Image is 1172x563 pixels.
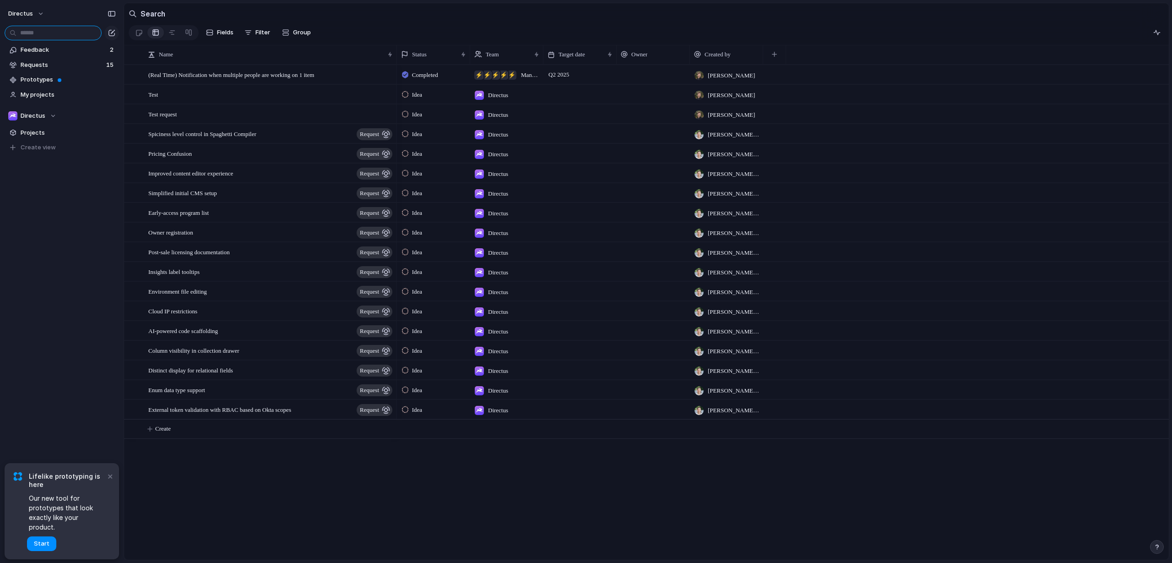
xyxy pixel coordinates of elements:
span: Idea [412,287,422,296]
span: [PERSON_NAME] van der [PERSON_NAME] [708,347,759,356]
span: Name [159,50,173,59]
span: Idea [412,110,422,119]
span: Idea [412,346,422,355]
span: Completed [412,71,438,80]
span: Group [293,28,311,37]
div: ⚡ [491,71,500,80]
span: Spiciness level control in Spaghetti Compiler [148,128,256,139]
span: Directus [488,366,508,376]
button: request [357,207,392,219]
button: Dismiss [104,470,115,481]
span: Owner [631,50,647,59]
div: ⚡ [499,71,508,80]
span: Directus [488,307,508,317]
span: Prototypes [21,75,116,84]
span: Idea [412,268,422,277]
span: Our new tool for prototypes that look exactly like your product. [29,493,105,532]
span: Pricing Confusion [148,148,192,159]
span: Idea [412,208,422,218]
span: Directus [488,189,508,198]
a: Requests15 [5,58,119,72]
button: Group [277,25,315,40]
span: Cloud IP restrictions [148,306,197,316]
span: AI-powered code scaffolding [148,325,218,336]
span: Environment file editing [148,286,207,296]
button: Fields [202,25,237,40]
span: [PERSON_NAME] van der [PERSON_NAME] [708,366,759,376]
span: [PERSON_NAME] van der [PERSON_NAME] [708,386,759,395]
button: request [357,187,392,199]
span: Projects [21,128,116,137]
span: [PERSON_NAME] van der [PERSON_NAME] [708,268,759,277]
span: [PERSON_NAME] van der [PERSON_NAME] [708,150,759,159]
span: Test [148,89,158,99]
span: Idea [412,366,422,375]
span: Column visibility in collection drawer [148,345,239,355]
span: Start [34,539,49,548]
span: Directus [488,288,508,297]
button: request [357,306,392,317]
span: [PERSON_NAME] van der [PERSON_NAME] [708,327,759,336]
span: Post-sale licensing documentation [148,246,230,257]
span: Idea [412,149,422,159]
span: [PERSON_NAME] van der [PERSON_NAME] [708,288,759,297]
span: [PERSON_NAME] [708,110,755,120]
span: Directus [21,111,45,120]
button: request [357,168,392,180]
span: Created by [705,50,731,59]
span: Improved content editor experience [148,168,233,178]
span: request [360,148,379,160]
button: Directus [5,109,119,123]
button: request [357,365,392,377]
span: [PERSON_NAME] [708,91,755,100]
span: [PERSON_NAME] [708,71,755,80]
span: request [360,384,379,397]
button: request [357,286,392,298]
button: Create view [5,141,119,154]
button: request [357,384,392,396]
span: Idea [412,327,422,336]
span: [PERSON_NAME] van der [PERSON_NAME] [708,248,759,257]
span: request [360,266,379,279]
span: Test request [148,109,177,119]
span: Directus [488,150,508,159]
span: request [360,167,379,180]
span: 2 [110,45,115,55]
h2: Search [141,8,165,19]
a: Prototypes [5,73,119,87]
span: Simplified initial CMS setup [148,187,217,198]
button: Filter [241,25,274,40]
span: Idea [412,386,422,395]
button: request [357,345,392,357]
span: Filter [255,28,270,37]
button: request [357,246,392,258]
span: request [360,187,379,200]
button: request [357,266,392,278]
span: Directus [488,91,508,100]
span: Distinct display for relational fields [148,365,233,375]
button: request [357,325,392,337]
a: Feedback2 [5,43,119,57]
span: [PERSON_NAME] van der [PERSON_NAME] [708,130,759,139]
span: [PERSON_NAME] van der [PERSON_NAME] [708,307,759,317]
span: Idea [412,405,422,415]
span: request [360,404,379,416]
span: Directus [488,386,508,395]
span: Feedback [21,45,107,55]
span: Idea [412,90,422,99]
span: Idea [412,130,422,139]
span: Directus [488,347,508,356]
span: [PERSON_NAME] van der [PERSON_NAME] [708,189,759,198]
span: Idea [412,248,422,257]
span: Create view [21,143,56,152]
button: request [357,128,392,140]
span: Directus [488,209,508,218]
span: Idea [412,189,422,198]
span: (Real Time) Notification when multiple people are working on 1 item [148,69,314,80]
button: request [357,148,392,160]
span: Idea [412,307,422,316]
span: Directus [488,406,508,415]
div: ⚡ [483,71,492,80]
span: Create [155,424,171,433]
span: Status [412,50,427,59]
